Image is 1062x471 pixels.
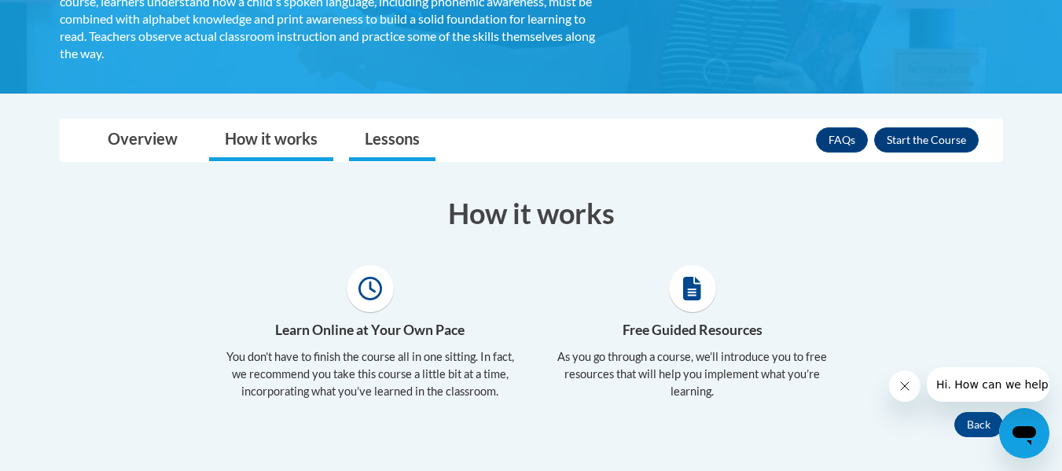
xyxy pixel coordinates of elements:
h4: Learn Online at Your Own Pace [221,320,520,340]
iframe: Button to launch messaging window [999,408,1049,458]
iframe: Close message [889,370,921,402]
a: FAQs [816,127,868,153]
iframe: Message from company [927,367,1049,402]
h4: Free Guided Resources [543,320,842,340]
span: Hi. How can we help? [9,11,127,24]
h3: How it works [60,193,1003,233]
p: As you go through a course, we’ll introduce you to free resources that will help you implement wh... [543,348,842,400]
a: Overview [92,120,193,161]
a: Lessons [349,120,435,161]
a: How it works [209,120,333,161]
button: Back [954,412,1003,437]
button: Enroll [874,127,979,153]
p: You don’t have to finish the course all in one sitting. In fact, we recommend you take this cours... [221,348,520,400]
